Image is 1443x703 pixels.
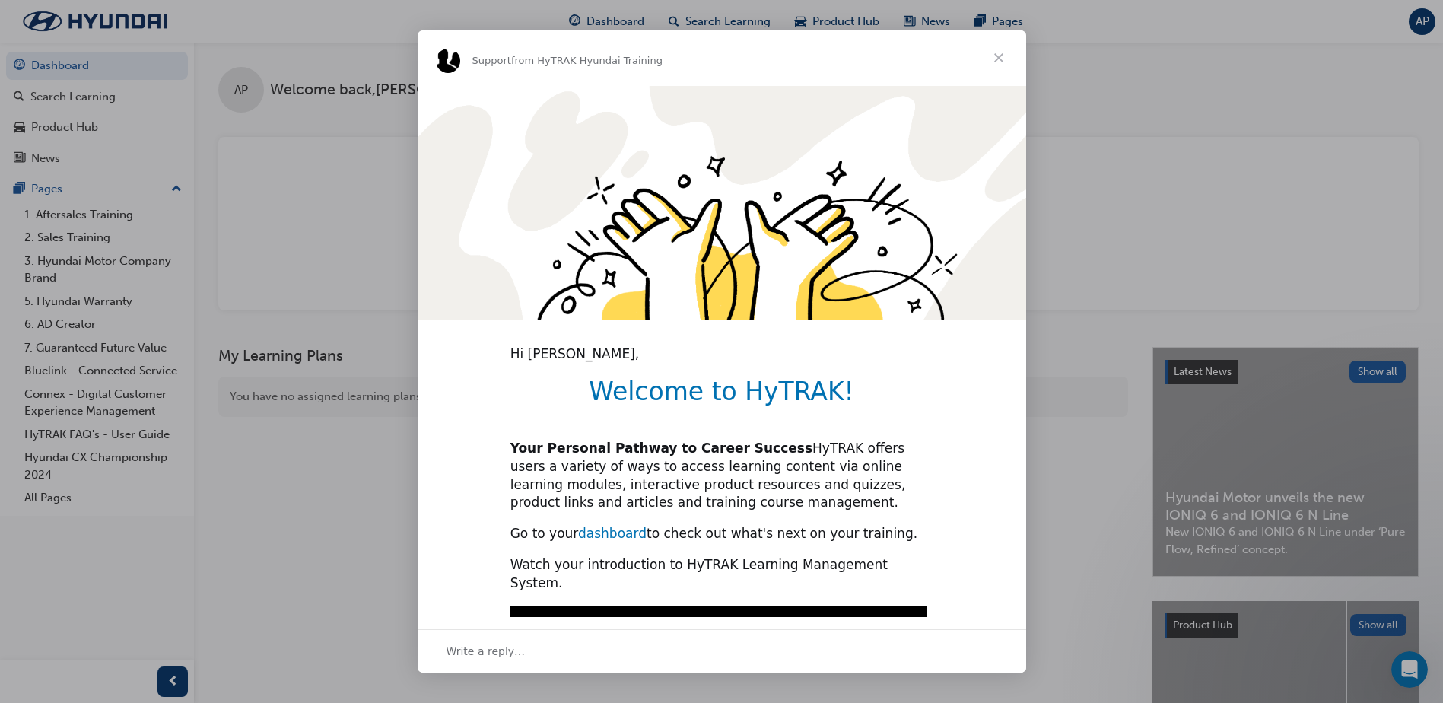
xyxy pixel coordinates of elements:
[510,345,933,364] div: Hi [PERSON_NAME],
[510,556,933,593] div: Watch your introduction to HyTRAK Learning Management System.
[510,377,933,417] h1: Welcome to HyTRAK!
[418,629,1026,673] div: Open conversation and reply
[511,55,663,66] span: from HyTRAK Hyundai Training
[971,30,1026,85] span: Close
[472,55,511,66] span: Support
[578,526,647,541] a: dashboard
[510,441,812,456] b: Your Personal Pathway to Career Success
[510,440,933,512] div: HyTRAK offers users a variety of ways to access learning content via online learning modules, int...
[447,641,526,661] span: Write a reply…
[436,49,460,73] img: Profile image for Support
[510,525,933,543] div: Go to your to check out what's next on your training.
